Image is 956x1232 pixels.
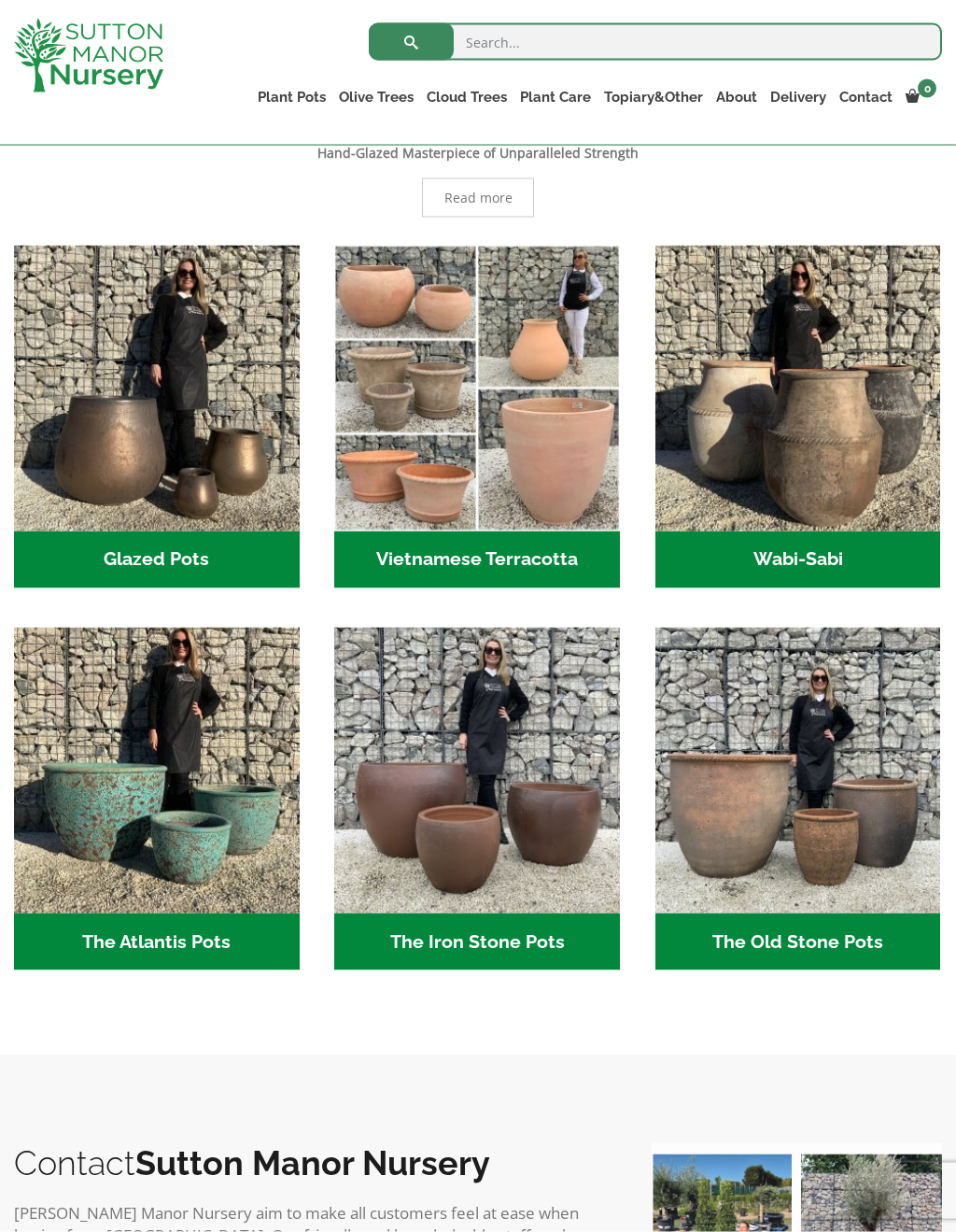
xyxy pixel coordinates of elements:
[655,246,941,531] img: Wabi-Sabi
[655,246,941,588] a: Visit product category Wabi-Sabi
[710,84,764,110] a: About
[655,531,941,589] h2: Wabi-Sabi
[655,628,941,913] img: The Old Stone Pots
[317,144,639,162] b: Hand-Glazed Masterpiece of Unparalleled Strength
[14,246,300,588] a: Visit product category Glazed Pots
[334,913,620,971] h2: The Iron Stone Pots
[334,628,620,970] a: Visit product category The Iron Stone Pots
[14,628,300,970] a: Visit product category The Atlantis Pots
[513,84,597,110] a: Plant Care
[764,84,833,110] a: Delivery
[251,84,332,110] a: Plant Pots
[444,191,513,205] span: Read more
[14,19,163,92] img: logo
[334,246,620,531] img: Vietnamese Terracotta
[597,84,710,110] a: Topiary&Other
[655,913,941,971] h2: The Old Stone Pots
[655,628,941,970] a: Visit product category The Old Stone Pots
[334,246,620,588] a: Visit product category Vietnamese Terracotta
[899,84,942,110] a: 0
[14,913,300,971] h2: The Atlantis Pots
[334,628,620,913] img: The Iron Stone Pots
[14,1143,614,1182] h2: Contact
[14,628,300,913] img: The Atlantis Pots
[918,79,936,98] span: 0
[420,84,513,110] a: Cloud Trees
[334,531,620,589] h2: Vietnamese Terracotta
[14,246,300,531] img: Glazed Pots
[833,84,899,110] a: Contact
[14,531,300,589] h2: Glazed Pots
[369,23,942,61] input: Search...
[332,84,420,110] a: Olive Trees
[135,1143,490,1182] b: Sutton Manor Nursery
